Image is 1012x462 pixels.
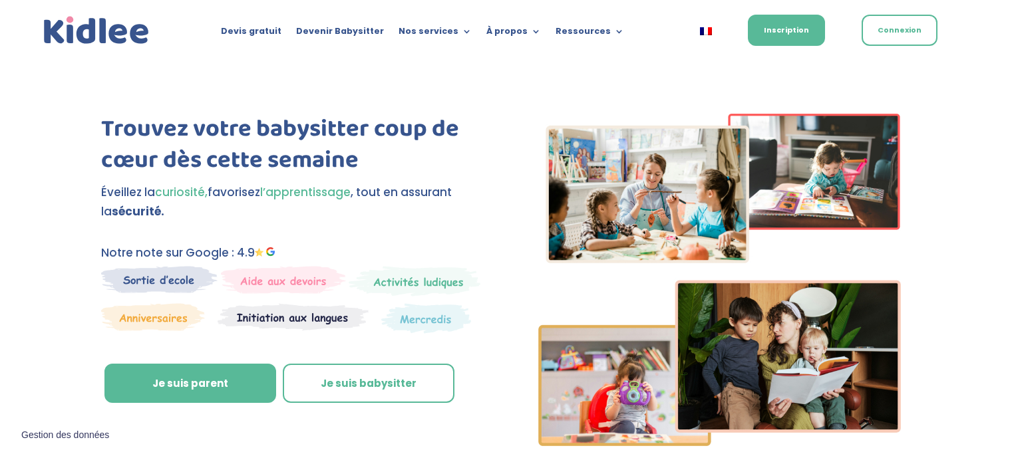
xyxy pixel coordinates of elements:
a: Inscription [748,15,825,46]
a: Devis gratuit [221,27,281,41]
a: Devenir Babysitter [296,27,384,41]
img: Anniversaire [101,303,205,331]
p: Notre note sur Google : 4.9 [101,243,484,263]
a: À propos [486,27,541,41]
a: Je suis babysitter [283,364,454,404]
a: Je suis parent [104,364,276,404]
h1: Trouvez votre babysitter coup de cœur dès cette semaine [101,114,484,183]
span: curiosité, [155,184,208,200]
a: Connexion [862,15,937,46]
img: Français [700,27,712,35]
img: Atelier thematique [218,303,369,331]
img: weekends [221,266,346,294]
span: Gestion des données [21,429,109,441]
p: Éveillez la favorisez , tout en assurant la [101,183,484,221]
a: Nos services [399,27,472,41]
img: Imgs-2 [538,114,902,446]
img: Sortie decole [101,266,218,293]
button: Gestion des données [13,421,117,449]
img: Thematique [381,303,471,334]
img: Mercredi [349,266,480,296]
strong: sécurité. [112,203,164,219]
a: Ressources [556,27,624,41]
a: Kidlee Logo [41,13,152,48]
span: l’apprentissage [260,184,351,200]
img: logo_kidlee_bleu [41,13,152,48]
